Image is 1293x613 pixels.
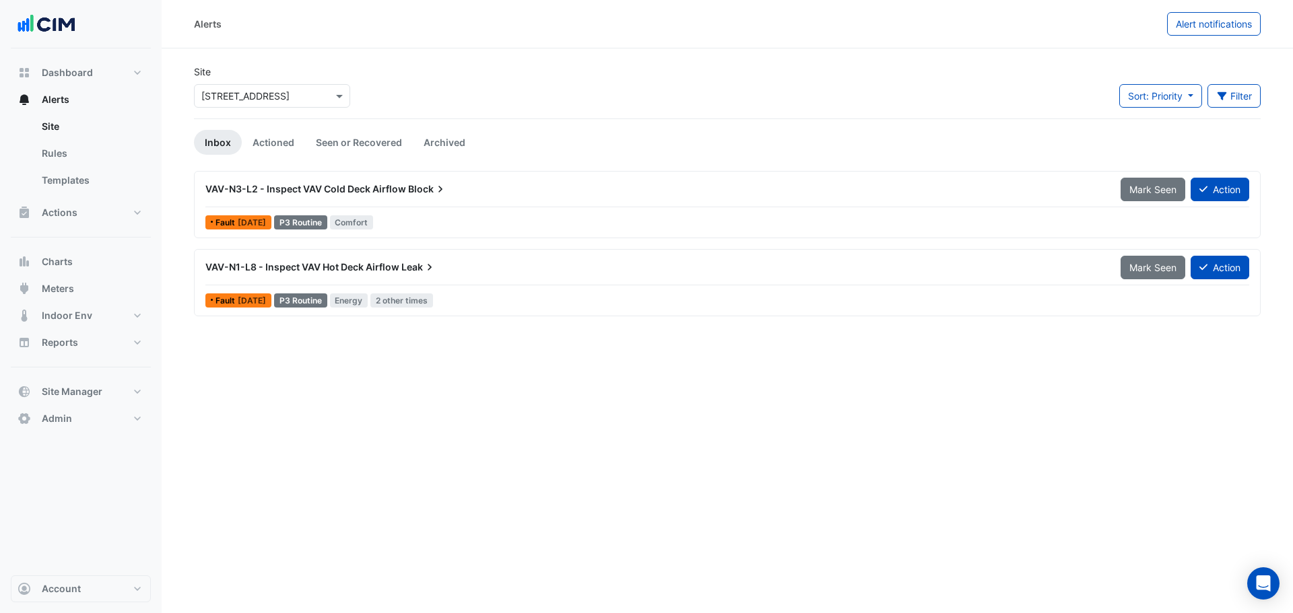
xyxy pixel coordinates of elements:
[1247,567,1280,600] div: Open Intercom Messenger
[194,65,211,79] label: Site
[18,336,31,349] app-icon: Reports
[1207,84,1261,108] button: Filter
[11,329,151,356] button: Reports
[1129,262,1176,273] span: Mark Seen
[401,260,436,274] span: Leak
[1191,178,1249,201] button: Action
[42,206,77,219] span: Actions
[1167,12,1261,36] button: Alert notifications
[1128,90,1183,102] span: Sort: Priority
[42,336,78,349] span: Reports
[11,59,151,86] button: Dashboard
[18,66,31,79] app-icon: Dashboard
[370,293,433,308] span: 2 other times
[330,215,374,229] span: Comfort
[1121,256,1185,279] button: Mark Seen
[31,140,151,167] a: Rules
[18,309,31,322] app-icon: Indoor Env
[42,309,92,322] span: Indoor Env
[18,282,31,295] app-icon: Meters
[1119,84,1202,108] button: Sort: Priority
[408,182,447,196] span: Block
[11,248,151,275] button: Charts
[31,167,151,194] a: Templates
[42,582,81,596] span: Account
[413,130,476,155] a: Archived
[205,183,406,194] span: VAV-N3-L2 - Inspect VAV Cold Deck Airflow
[215,297,238,305] span: Fault
[194,17,222,31] div: Alerts
[18,385,31,398] app-icon: Site Manager
[274,293,327,308] div: P3 Routine
[242,130,305,155] a: Actioned
[238,295,266,305] span: Mon 11-Aug-2025 06:45 AEST
[18,412,31,425] app-icon: Admin
[305,130,413,155] a: Seen or Recovered
[194,130,242,155] a: Inbox
[11,302,151,329] button: Indoor Env
[238,217,266,227] span: Wed 20-Aug-2025 09:15 AEST
[42,385,102,398] span: Site Manager
[11,378,151,405] button: Site Manager
[11,405,151,432] button: Admin
[1129,184,1176,195] span: Mark Seen
[11,113,151,199] div: Alerts
[42,66,93,79] span: Dashboard
[18,206,31,219] app-icon: Actions
[11,275,151,302] button: Meters
[31,113,151,140] a: Site
[274,215,327,229] div: P3 Routine
[1121,178,1185,201] button: Mark Seen
[42,412,72,425] span: Admin
[11,86,151,113] button: Alerts
[42,93,69,106] span: Alerts
[16,11,77,38] img: Company Logo
[1176,18,1252,30] span: Alert notifications
[330,293,368,308] span: Energy
[215,219,238,227] span: Fault
[42,282,74,295] span: Meters
[11,575,151,602] button: Account
[1191,256,1249,279] button: Action
[11,199,151,226] button: Actions
[18,93,31,106] app-icon: Alerts
[42,255,73,268] span: Charts
[18,255,31,268] app-icon: Charts
[205,261,399,273] span: VAV-N1-L8 - Inspect VAV Hot Deck Airflow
